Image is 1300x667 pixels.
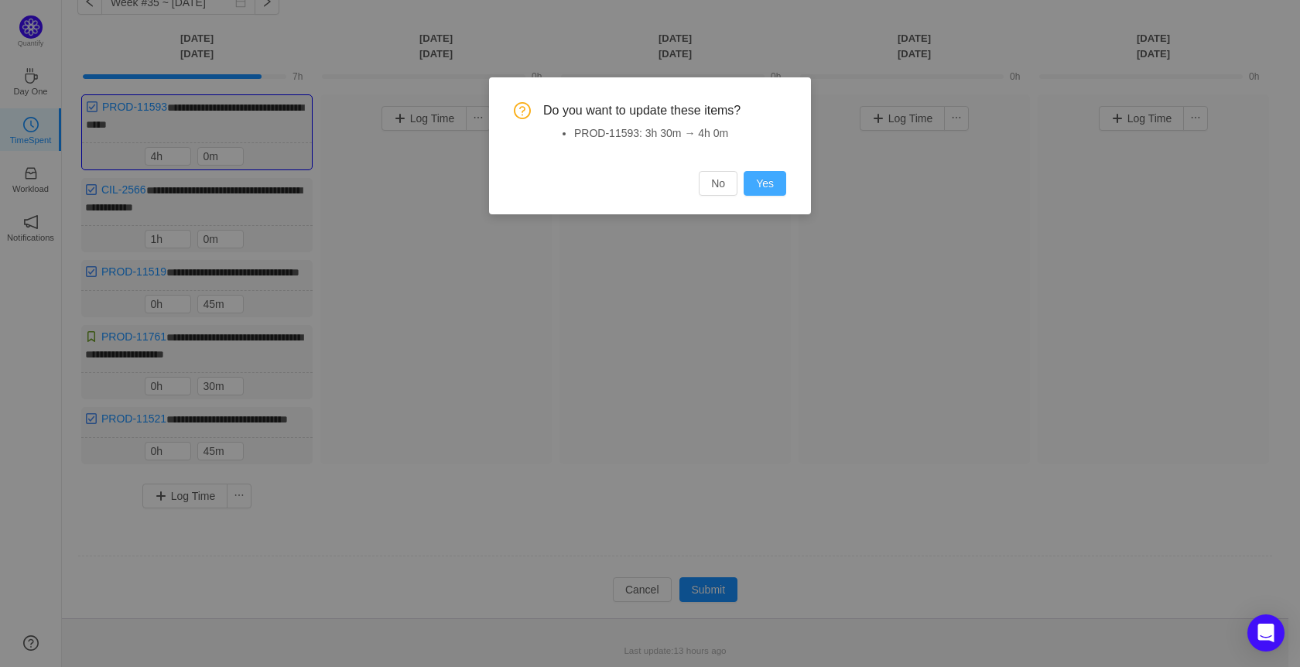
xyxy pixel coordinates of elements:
li: PROD-11593: 3h 30m → 4h 0m [574,125,786,142]
i: icon: question-circle [514,102,531,119]
button: Yes [744,171,786,196]
div: Open Intercom Messenger [1247,614,1285,652]
button: No [699,171,737,196]
span: Do you want to update these items? [543,102,786,119]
